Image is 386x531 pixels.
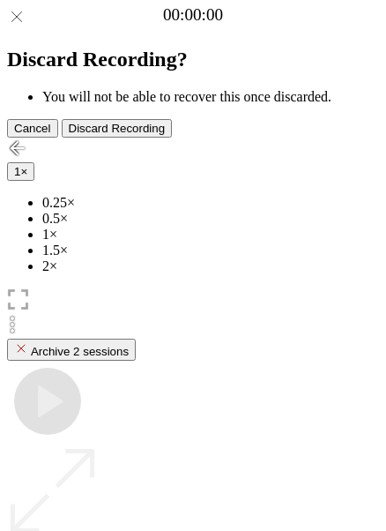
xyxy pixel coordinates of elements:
li: 2× [42,258,379,274]
li: 1× [42,227,379,243]
button: 1× [7,162,34,181]
a: 00:00:00 [163,5,223,25]
li: 1.5× [42,243,379,258]
button: Discard Recording [62,119,173,138]
h2: Discard Recording? [7,48,379,71]
button: Cancel [7,119,58,138]
button: Archive 2 sessions [7,339,136,361]
li: 0.5× [42,211,379,227]
li: 0.25× [42,195,379,211]
span: 1 [14,165,20,178]
li: You will not be able to recover this once discarded. [42,89,379,105]
div: Archive 2 sessions [14,341,129,358]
